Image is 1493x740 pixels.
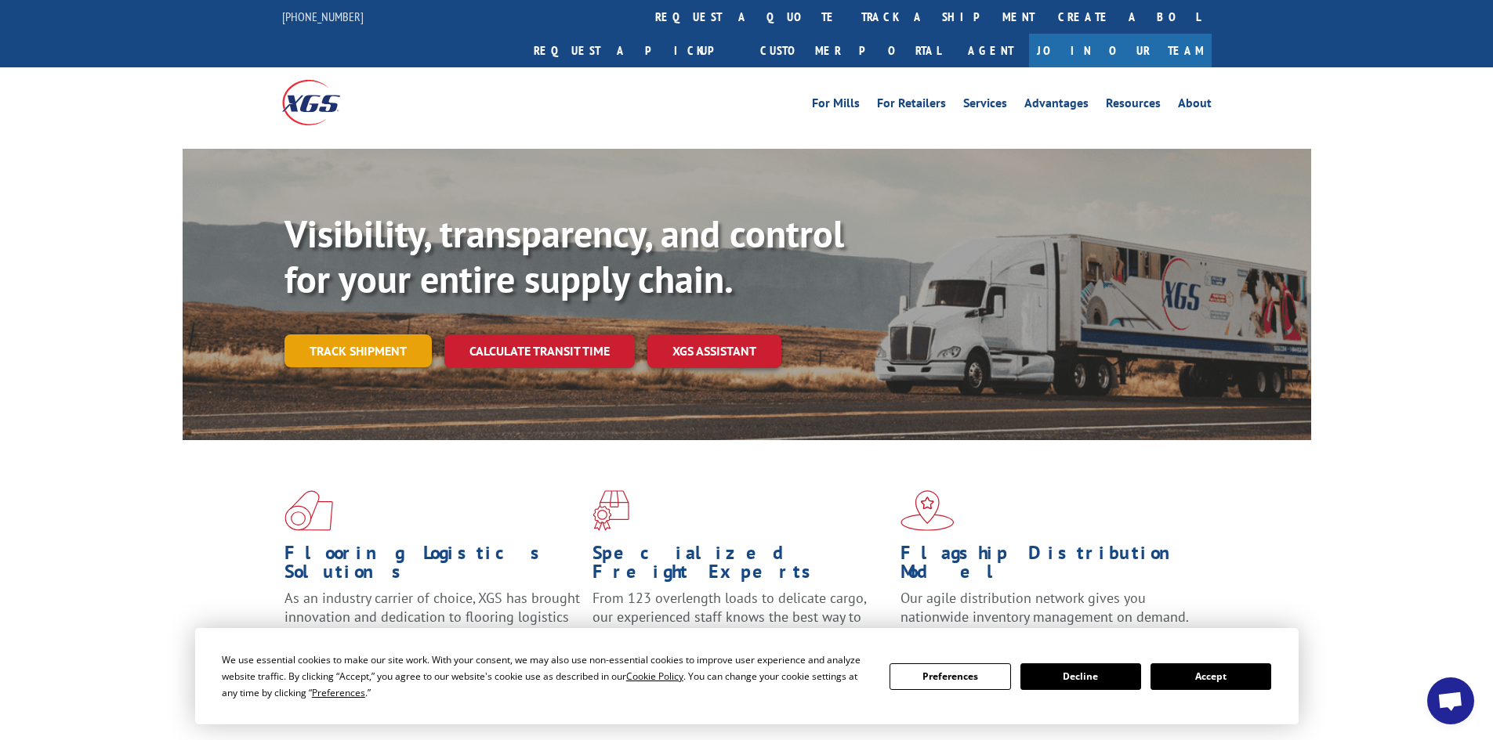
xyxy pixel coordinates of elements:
a: Services [963,97,1007,114]
button: Decline [1020,663,1141,690]
img: xgs-icon-focused-on-flooring-red [592,490,629,531]
a: Advantages [1024,97,1089,114]
span: Cookie Policy [626,670,683,683]
a: [PHONE_NUMBER] [282,9,364,24]
a: XGS ASSISTANT [647,334,781,368]
div: Cookie Consent Prompt [195,628,1299,724]
p: From 123 overlength loads to delicate cargo, our experienced staff knows the best way to move you... [592,589,889,659]
span: Our agile distribution network gives you nationwide inventory management on demand. [901,589,1189,626]
div: Open chat [1427,677,1474,724]
a: For Mills [812,97,860,114]
b: Visibility, transparency, and control for your entire supply chain. [284,209,844,303]
a: About [1178,97,1212,114]
a: Agent [952,34,1029,67]
button: Accept [1151,663,1271,690]
a: Resources [1106,97,1161,114]
img: xgs-icon-flagship-distribution-model-red [901,490,955,531]
h1: Flagship Distribution Model [901,543,1197,589]
h1: Specialized Freight Experts [592,543,889,589]
a: Join Our Team [1029,34,1212,67]
img: xgs-icon-total-supply-chain-intelligence-red [284,490,333,531]
button: Preferences [890,663,1010,690]
span: As an industry carrier of choice, XGS has brought innovation and dedication to flooring logistics... [284,589,580,644]
a: Request a pickup [522,34,748,67]
a: Customer Portal [748,34,952,67]
h1: Flooring Logistics Solutions [284,543,581,589]
a: For Retailers [877,97,946,114]
a: Calculate transit time [444,334,635,368]
div: We use essential cookies to make our site work. With your consent, we may also use non-essential ... [222,652,871,701]
a: Track shipment [284,334,432,367]
span: Preferences [312,686,365,699]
